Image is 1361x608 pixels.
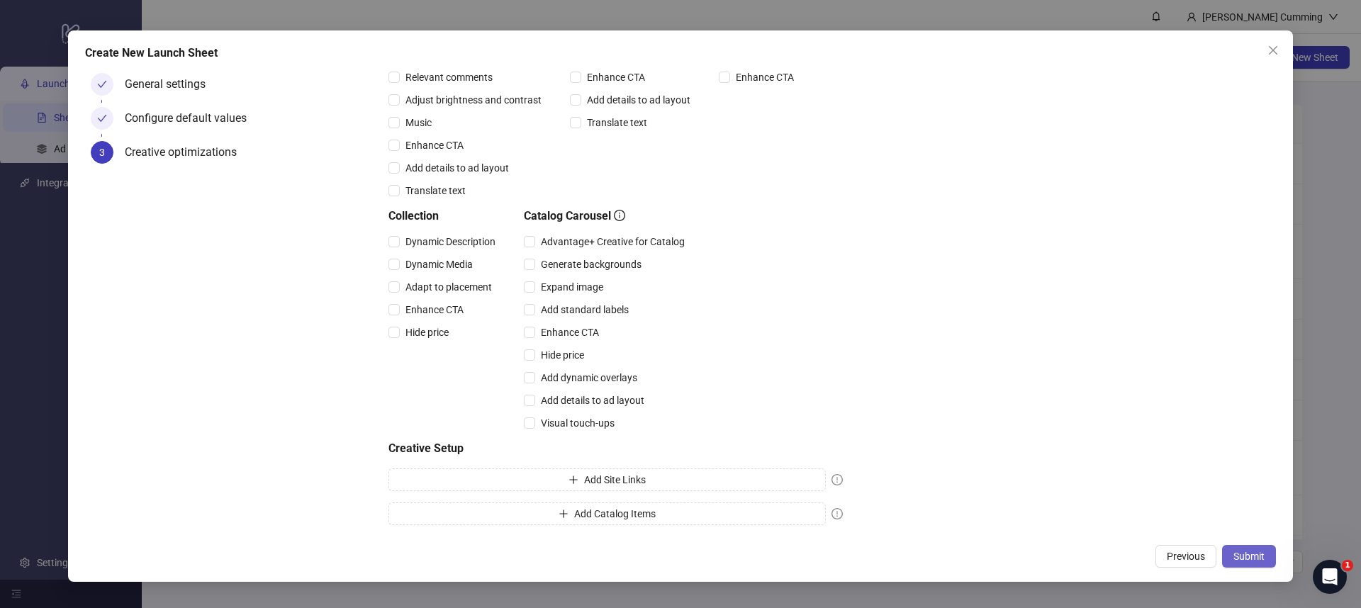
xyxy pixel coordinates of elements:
[400,257,478,272] span: Dynamic Media
[535,347,590,363] span: Hide price
[535,370,643,385] span: Add dynamic overlays
[400,69,498,85] span: Relevant comments
[581,92,696,108] span: Add details to ad layout
[388,502,826,525] button: Add Catalog Items
[1155,545,1216,568] button: Previous
[125,73,217,96] div: General settings
[400,234,501,249] span: Dynamic Description
[85,45,1276,62] div: Create New Launch Sheet
[125,107,258,130] div: Configure default values
[400,115,437,130] span: Music
[400,279,498,295] span: Adapt to placement
[99,147,105,158] span: 3
[535,415,620,431] span: Visual touch-ups
[388,440,843,457] h5: Creative Setup
[400,325,454,340] span: Hide price
[1167,551,1205,562] span: Previous
[400,183,471,198] span: Translate text
[388,208,501,225] h5: Collection
[831,508,843,519] span: exclamation-circle
[569,475,578,485] span: plus
[614,210,625,221] span: info-circle
[125,141,248,164] div: Creative optimizations
[730,69,800,85] span: Enhance CTA
[831,474,843,485] span: exclamation-circle
[535,279,609,295] span: Expand image
[535,325,605,340] span: Enhance CTA
[1262,39,1284,62] button: Close
[400,160,515,176] span: Add details to ad layout
[97,79,107,89] span: check
[388,468,826,491] button: Add Site Links
[400,302,469,317] span: Enhance CTA
[1233,551,1265,562] span: Submit
[559,509,569,519] span: plus
[574,508,656,519] span: Add Catalog Items
[535,234,690,249] span: Advantage+ Creative for Catalog
[1267,45,1279,56] span: close
[581,115,653,130] span: Translate text
[535,257,647,272] span: Generate backgrounds
[584,474,646,485] span: Add Site Links
[524,208,690,225] h5: Catalog Carousel
[1342,560,1353,571] span: 1
[97,113,107,123] span: check
[400,137,469,153] span: Enhance CTA
[535,393,650,408] span: Add details to ad layout
[400,92,547,108] span: Adjust brightness and contrast
[581,69,651,85] span: Enhance CTA
[1222,545,1276,568] button: Submit
[1313,560,1347,594] iframe: Intercom live chat
[535,302,634,317] span: Add standard labels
